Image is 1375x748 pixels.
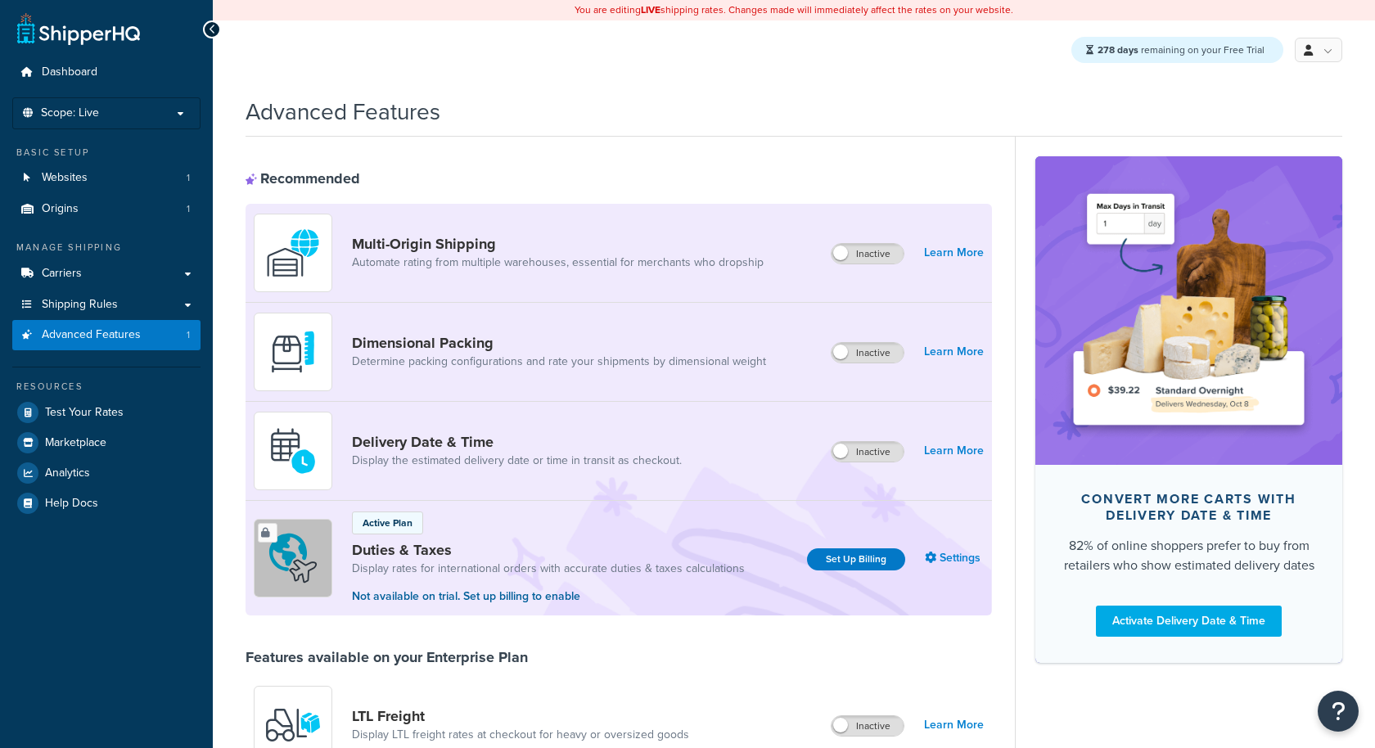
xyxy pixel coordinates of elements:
[12,241,201,255] div: Manage Shipping
[187,202,190,216] span: 1
[12,146,201,160] div: Basic Setup
[187,328,190,342] span: 1
[12,428,201,457] a: Marketplace
[832,343,904,363] label: Inactive
[352,707,689,725] a: LTL Freight
[1060,181,1318,439] img: feature-image-ddt-36eae7f7280da8017bfb280eaccd9c446f90b1fe08728e4019434db127062ab4.png
[352,255,764,271] a: Automate rating from multiple warehouses, essential for merchants who dropship
[12,57,201,88] a: Dashboard
[924,340,984,363] a: Learn More
[187,171,190,185] span: 1
[352,561,745,577] a: Display rates for international orders with accurate duties & taxes calculations
[12,489,201,518] a: Help Docs
[45,497,98,511] span: Help Docs
[12,320,201,350] li: Advanced Features
[42,65,97,79] span: Dashboard
[1318,691,1359,732] button: Open Resource Center
[1062,536,1316,575] div: 82% of online shoppers prefer to buy from retailers who show estimated delivery dates
[832,244,904,264] label: Inactive
[264,224,322,282] img: WatD5o0RtDAAAAAElFTkSuQmCC
[832,716,904,736] label: Inactive
[12,163,201,193] li: Websites
[352,453,682,469] a: Display the estimated delivery date or time in transit as checkout.
[264,422,322,480] img: gfkeb5ejjkALwAAAABJRU5ErkJggg==
[246,96,440,128] h1: Advanced Features
[352,354,766,370] a: Determine packing configurations and rate your shipments by dimensional weight
[42,202,79,216] span: Origins
[352,541,745,559] a: Duties & Taxes
[924,714,984,737] a: Learn More
[42,298,118,312] span: Shipping Rules
[352,433,682,451] a: Delivery Date & Time
[42,328,141,342] span: Advanced Features
[12,398,201,427] a: Test Your Rates
[45,436,106,450] span: Marketplace
[924,439,984,462] a: Learn More
[12,380,201,394] div: Resources
[1098,43,1265,57] span: remaining on your Free Trial
[246,648,528,666] div: Features available on your Enterprise Plan
[352,588,745,606] p: Not available on trial. Set up billing to enable
[12,259,201,289] a: Carriers
[45,406,124,420] span: Test Your Rates
[42,267,82,281] span: Carriers
[352,334,766,352] a: Dimensional Packing
[1062,491,1316,524] div: Convert more carts with delivery date & time
[924,241,984,264] a: Learn More
[12,194,201,224] li: Origins
[641,2,660,17] b: LIVE
[41,106,99,120] span: Scope: Live
[12,194,201,224] a: Origins1
[1098,43,1138,57] strong: 278 days
[264,323,322,381] img: DTVBYsAAAAAASUVORK5CYII=
[12,320,201,350] a: Advanced Features1
[42,171,88,185] span: Websites
[246,169,360,187] div: Recommended
[832,442,904,462] label: Inactive
[352,235,764,253] a: Multi-Origin Shipping
[807,548,905,570] a: Set Up Billing
[45,466,90,480] span: Analytics
[1096,606,1282,637] a: Activate Delivery Date & Time
[363,516,412,530] p: Active Plan
[12,458,201,488] a: Analytics
[12,290,201,320] a: Shipping Rules
[352,727,689,743] a: Display LTL freight rates at checkout for heavy or oversized goods
[925,547,984,570] a: Settings
[12,163,201,193] a: Websites1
